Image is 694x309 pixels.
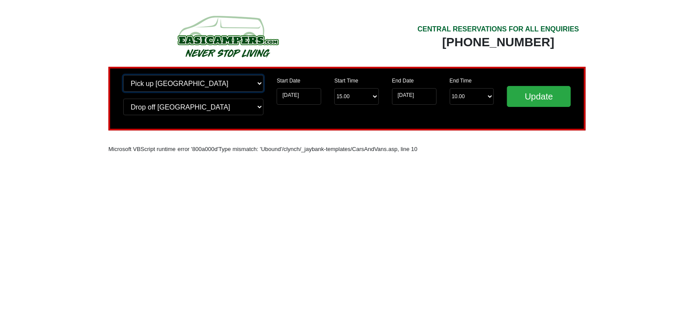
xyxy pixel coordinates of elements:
[145,12,311,60] img: campers-checkout-logo.png
[219,146,282,152] font: Type mismatch: 'Ubound'
[334,77,358,85] label: Start Time
[177,146,219,152] font: error '800a000d'
[392,88,437,105] input: Return Date
[398,146,418,152] font: , line 10
[417,24,579,34] div: CENTRAL RESERVATIONS FOR ALL ENQUIRIES
[282,146,397,152] font: /clynch/_jaybank-templates/CarsAndVans.asp
[277,88,321,105] input: Start Date
[392,77,414,85] label: End Date
[507,86,571,107] input: Update
[108,146,176,152] font: Microsoft VBScript runtime
[450,77,472,85] label: End Time
[417,34,579,50] div: [PHONE_NUMBER]
[277,77,300,85] label: Start Date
